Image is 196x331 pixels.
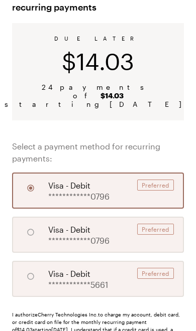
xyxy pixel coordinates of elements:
span: DUE LATER [54,35,142,42]
span: $14.03 [62,48,134,75]
span: visa - debit [48,268,90,280]
span: 24 payments of [24,83,172,100]
span: visa - debit [48,180,90,192]
span: Select a payment method for recurring payments: [12,140,184,164]
b: $14.03 [101,91,124,100]
div: Preferred [137,268,174,279]
span: starting [DATE] [5,100,191,108]
div: Preferred [137,180,174,191]
span: visa - debit [48,224,90,236]
div: Preferred [137,224,174,235]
